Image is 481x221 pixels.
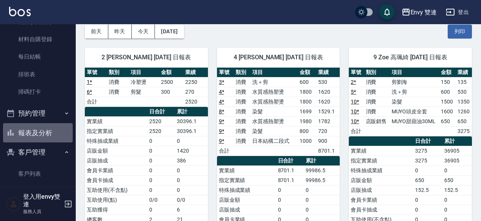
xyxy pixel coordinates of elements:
[364,87,390,97] td: 消費
[107,77,129,87] td: 消費
[85,156,147,165] td: 店販抽成
[147,165,175,175] td: 0
[442,205,472,215] td: 0
[234,107,250,116] td: 消費
[304,156,340,166] th: 累計
[250,116,298,126] td: 水質感熱塑燙
[147,126,175,136] td: 2520
[349,146,413,156] td: 實業績
[3,142,73,162] button: 客戶管理
[85,126,147,136] td: 指定實業績
[413,156,442,165] td: 3275
[276,205,304,215] td: 0
[316,126,340,136] td: 720
[132,25,155,39] button: 今天
[390,87,439,97] td: 洗＋剪
[155,25,184,39] button: [DATE]
[349,68,364,77] th: 單號
[234,116,250,126] td: 消費
[276,195,304,205] td: 0
[411,8,437,17] div: Envy 雙連
[108,25,132,39] button: 昨天
[364,116,390,126] td: 店販銷售
[442,175,472,185] td: 650
[276,165,304,175] td: 8701.1
[298,116,316,126] td: 1980
[85,185,147,195] td: 互助使用(不含點)
[443,5,472,19] button: 登出
[439,77,455,87] td: 150
[217,205,276,215] td: 店販抽成
[349,165,413,175] td: 特殊抽成業績
[129,77,159,87] td: 冷塑燙
[379,5,395,20] button: save
[85,146,147,156] td: 店販金額
[159,87,183,97] td: 300
[442,146,472,156] td: 36905
[358,54,463,61] span: 9 Zoe 高珮綺 [DATE] 日報表
[349,195,413,205] td: 會員卡業績
[276,156,304,166] th: 日合計
[175,156,208,165] td: 386
[175,175,208,185] td: 0
[159,77,183,87] td: 2500
[175,185,208,195] td: 0
[183,87,208,97] td: 270
[364,97,390,107] td: 消費
[439,107,455,116] td: 1600
[217,175,276,185] td: 指定實業績
[456,126,472,136] td: 3275
[364,77,390,87] td: 消費
[234,136,250,146] td: 消費
[304,195,340,205] td: 0
[234,68,250,77] th: 類別
[390,116,439,126] td: MUYO甜蘋油30ML
[413,165,442,175] td: 0
[413,136,442,146] th: 日合計
[3,104,73,123] button: 預約管理
[349,126,364,136] td: 合計
[442,185,472,195] td: 152.5
[364,68,390,77] th: 類別
[175,136,208,146] td: 0
[6,196,21,212] img: Person
[3,165,73,182] a: 客戶列表
[3,48,73,65] a: 每日結帳
[442,136,472,146] th: 累計
[85,205,147,215] td: 互助獲得
[456,68,472,77] th: 業績
[298,107,316,116] td: 1699
[129,68,159,77] th: 項目
[234,77,250,87] td: 消費
[364,107,390,116] td: 消費
[349,205,413,215] td: 會員卡抽成
[316,77,340,87] td: 530
[250,107,298,116] td: 染髮
[456,107,472,116] td: 1260
[85,116,147,126] td: 實業績
[3,182,73,200] a: 卡券管理
[456,77,472,87] td: 135
[159,68,183,77] th: 金額
[3,31,73,48] a: 材料自購登錄
[413,185,442,195] td: 152.5
[439,116,455,126] td: 650
[398,5,440,20] button: Envy 雙連
[85,97,107,107] td: 合計
[147,146,175,156] td: 0
[183,97,208,107] td: 2520
[276,185,304,195] td: 0
[349,68,472,136] table: a dense table
[298,126,316,136] td: 800
[442,156,472,165] td: 36905
[250,97,298,107] td: 水質感熱塑燙
[413,205,442,215] td: 0
[304,175,340,185] td: 99986.5
[390,68,439,77] th: 項目
[217,146,234,156] td: 合計
[147,136,175,146] td: 0
[316,136,340,146] td: 900
[183,68,208,77] th: 業績
[316,87,340,97] td: 1620
[217,68,340,156] table: a dense table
